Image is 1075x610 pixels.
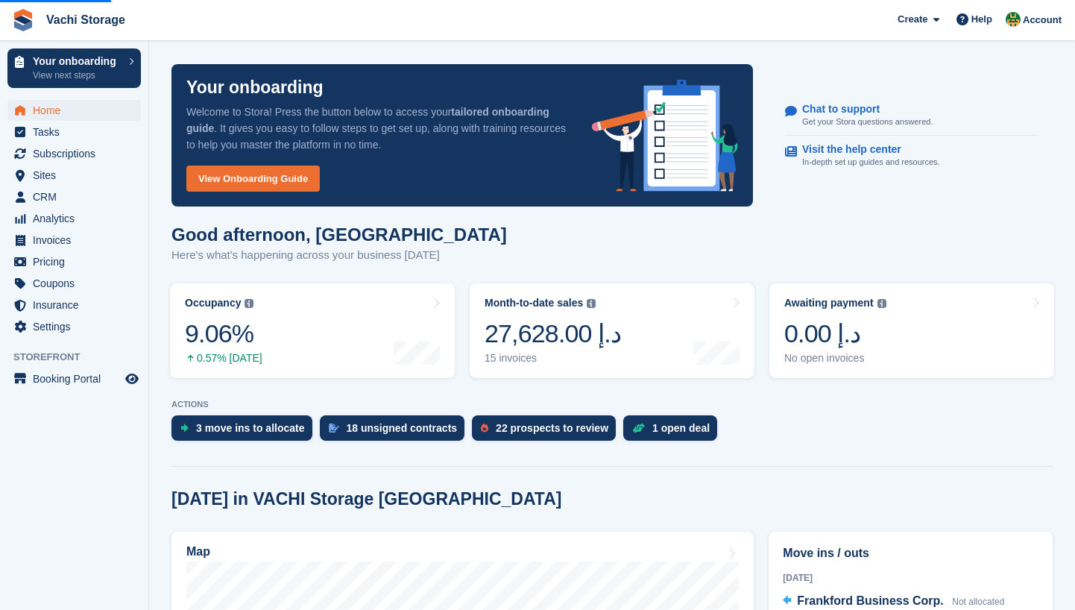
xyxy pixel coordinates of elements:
a: menu [7,295,141,315]
a: menu [7,122,141,142]
span: Not allocated [952,597,1004,607]
p: ACTIONS [171,400,1053,409]
a: Chat to support Get your Stora questions answered. [785,95,1038,136]
div: 1 open deal [652,422,710,434]
a: menu [7,273,141,294]
a: 18 unsigned contracts [320,415,473,448]
span: Analytics [33,208,122,229]
a: menu [7,230,141,251]
span: Coupons [33,273,122,294]
a: View Onboarding Guide [186,166,320,192]
div: No open invoices [784,352,886,365]
div: Month-to-date sales [485,297,583,309]
a: menu [7,208,141,229]
span: CRM [33,186,122,207]
span: Pricing [33,251,122,272]
a: Month-to-date sales 27,628.00 د.إ 15 invoices [470,283,754,378]
p: View next steps [33,69,122,82]
p: In-depth set up guides and resources. [802,156,940,169]
a: menu [7,251,141,272]
span: Settings [33,316,122,337]
h2: Map [186,545,210,559]
p: Your onboarding [186,79,324,96]
p: Visit the help center [802,143,928,156]
p: Your onboarding [33,56,122,66]
img: contract_signature_icon-13c848040528278c33f63329250d36e43548de30e8caae1d1a13099fd9432cc5.svg [329,424,339,433]
a: 3 move ins to allocate [171,415,320,448]
span: Account [1023,13,1062,28]
a: Preview store [123,370,141,388]
div: 0.57% [DATE] [185,352,262,365]
span: Insurance [33,295,122,315]
p: Get your Stora questions answered. [802,116,933,128]
a: menu [7,368,141,389]
span: Help [971,12,992,27]
img: Anete [1006,12,1021,27]
img: icon-info-grey-7440780725fd019a000dd9b08b2336e03edf1995a4989e88bcd33f0948082b44.svg [245,299,253,308]
img: move_ins_to_allocate_icon-fdf77a2bb77ea45bf5b3d319d69a93e2d87916cf1d5bf7949dd705db3b84f3ca.svg [180,424,189,433]
h1: Good afternoon, [GEOGRAPHIC_DATA] [171,224,507,245]
p: Chat to support [802,103,921,116]
span: Create [898,12,927,27]
span: Tasks [33,122,122,142]
span: Frankford Business Corp. [797,594,943,607]
a: 22 prospects to review [472,415,623,448]
span: Home [33,100,122,121]
a: menu [7,100,141,121]
h2: [DATE] in VACHI Storage [GEOGRAPHIC_DATA] [171,489,561,509]
img: icon-info-grey-7440780725fd019a000dd9b08b2336e03edf1995a4989e88bcd33f0948082b44.svg [587,299,596,308]
a: 1 open deal [623,415,725,448]
div: 0.00 د.إ [784,318,886,349]
div: [DATE] [783,571,1038,585]
div: 9.06% [185,318,262,349]
a: Vachi Storage [40,7,131,32]
a: menu [7,143,141,164]
img: prospect-51fa495bee0391a8d652442698ab0144808aea92771e9ea1ae160a38d050c398.svg [481,424,488,433]
img: stora-icon-8386f47178a22dfd0bd8f6a31ec36ba5ce8667c1dd55bd0f319d3a0aa187defe.svg [12,9,34,31]
a: Your onboarding View next steps [7,48,141,88]
img: icon-info-grey-7440780725fd019a000dd9b08b2336e03edf1995a4989e88bcd33f0948082b44.svg [877,299,886,308]
span: Subscriptions [33,143,122,164]
a: menu [7,316,141,337]
img: deal-1b604bf984904fb50ccaf53a9ad4b4a5d6e5aea283cecdc64d6e3604feb123c2.svg [632,423,645,433]
span: Invoices [33,230,122,251]
a: menu [7,165,141,186]
img: onboarding-info-6c161a55d2c0e0a8cae90662b2fe09162a5109e8cc188191df67fb4f79e88e88.svg [592,80,738,192]
a: Awaiting payment 0.00 د.إ No open invoices [769,283,1054,378]
div: 22 prospects to review [496,422,608,434]
div: Occupancy [185,297,241,309]
a: Occupancy 9.06% 0.57% [DATE] [170,283,455,378]
a: Visit the help center In-depth set up guides and resources. [785,136,1038,176]
div: Awaiting payment [784,297,874,309]
span: Sites [33,165,122,186]
div: 27,628.00 د.إ [485,318,621,349]
div: 3 move ins to allocate [196,422,305,434]
p: Welcome to Stora! Press the button below to access your . It gives you easy to follow steps to ge... [186,104,568,153]
p: Here's what's happening across your business [DATE] [171,247,507,264]
div: 18 unsigned contracts [347,422,458,434]
span: Booking Portal [33,368,122,389]
span: Storefront [13,350,148,365]
h2: Move ins / outs [783,544,1038,562]
a: menu [7,186,141,207]
div: 15 invoices [485,352,621,365]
